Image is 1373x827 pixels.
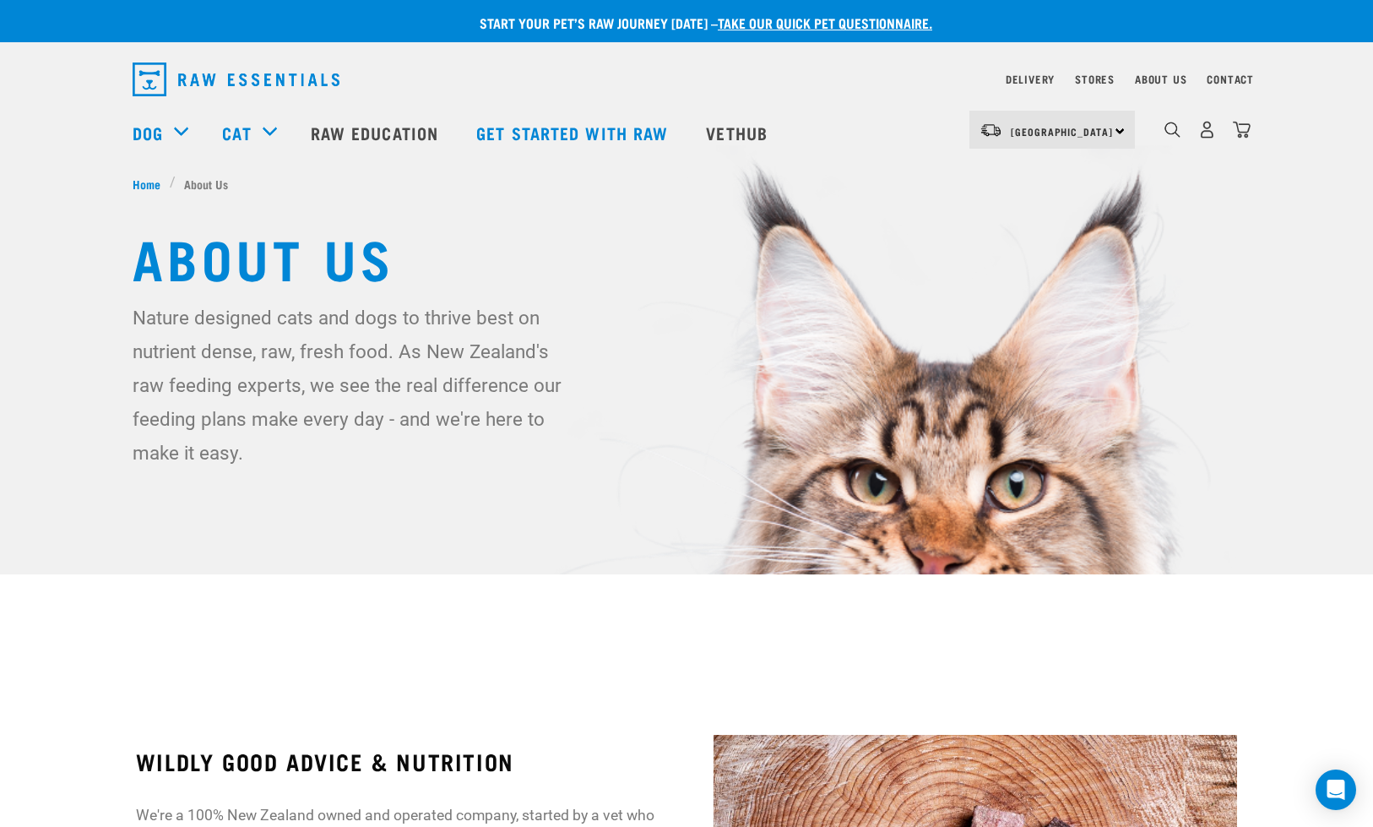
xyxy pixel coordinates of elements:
a: About Us [1135,76,1186,82]
a: Raw Education [294,99,459,166]
a: Stores [1075,76,1115,82]
a: Delivery [1006,76,1055,82]
h3: WILDLY GOOD ADVICE & NUTRITION [136,748,659,775]
img: Raw Essentials Logo [133,63,339,96]
span: [GEOGRAPHIC_DATA] [1011,128,1113,134]
p: Nature designed cats and dogs to thrive best on nutrient dense, raw, fresh food. As New Zealand's... [133,301,576,470]
img: home-icon@2x.png [1233,121,1251,139]
a: Contact [1207,76,1254,82]
a: Cat [222,120,251,145]
a: take our quick pet questionnaire. [718,19,932,26]
nav: breadcrumbs [133,175,1240,193]
nav: dropdown navigation [119,56,1254,103]
img: van-moving.png [980,122,1002,138]
img: user.png [1198,121,1216,139]
img: home-icon-1@2x.png [1164,122,1180,138]
a: Vethub [689,99,789,166]
a: Home [133,175,170,193]
a: Dog [133,120,163,145]
h1: About Us [133,226,1240,287]
span: Home [133,175,160,193]
div: Open Intercom Messenger [1316,770,1356,810]
a: Get started with Raw [459,99,689,166]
